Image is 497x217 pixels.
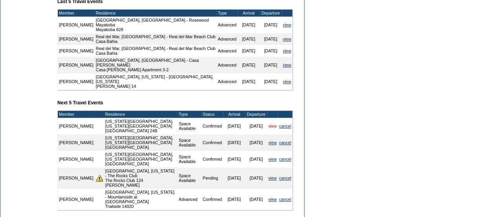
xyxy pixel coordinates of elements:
[268,197,277,202] a: view
[58,134,95,151] td: [PERSON_NAME]
[223,134,245,151] td: [DATE]
[104,151,178,167] td: [US_STATE][GEOGRAPHIC_DATA], [US_STATE][GEOGRAPHIC_DATA] [GEOGRAPHIC_DATA]
[58,17,95,33] td: [PERSON_NAME]
[216,57,237,73] td: Advanced
[202,134,223,151] td: Confirmed
[95,73,217,90] td: [GEOGRAPHIC_DATA], [US_STATE] - [GEOGRAPHIC_DATA], [US_STATE] [PERSON_NAME] 14
[279,124,291,128] a: cancel
[178,151,202,167] td: Space Available
[95,57,217,73] td: [GEOGRAPHIC_DATA], [GEOGRAPHIC_DATA] - Casa [PERSON_NAME] Casa [PERSON_NAME] Apartment 3-2
[283,37,291,41] a: view
[279,157,291,161] a: cancel
[245,118,267,134] td: [DATE]
[58,45,95,57] td: [PERSON_NAME]
[245,151,267,167] td: [DATE]
[238,73,260,90] td: [DATE]
[178,189,202,210] td: Advanced
[279,197,291,202] a: cancel
[58,33,95,45] td: [PERSON_NAME]
[268,176,277,180] a: view
[223,151,245,167] td: [DATE]
[104,111,178,118] td: Residence
[279,140,291,145] a: cancel
[104,118,178,134] td: [US_STATE][GEOGRAPHIC_DATA], [US_STATE][GEOGRAPHIC_DATA] [GEOGRAPHIC_DATA] 24B
[202,118,223,134] td: Confirmed
[238,33,260,45] td: [DATE]
[216,17,237,33] td: Advanced
[58,57,95,73] td: [PERSON_NAME]
[104,189,178,210] td: [GEOGRAPHIC_DATA], [US_STATE] - Mountainside at [GEOGRAPHIC_DATA] Trailside 14020
[268,140,277,145] a: view
[260,9,282,17] td: Departure
[223,189,245,210] td: [DATE]
[95,17,217,33] td: [GEOGRAPHIC_DATA], [GEOGRAPHIC_DATA] - Rosewood Mayakoba Mayakoba 828
[223,167,245,189] td: [DATE]
[245,111,267,118] td: Departure
[104,134,178,151] td: [US_STATE][GEOGRAPHIC_DATA], [US_STATE][GEOGRAPHIC_DATA] [GEOGRAPHIC_DATA]
[202,167,223,189] td: Pending
[58,189,95,210] td: [PERSON_NAME]
[268,157,277,161] a: view
[245,189,267,210] td: [DATE]
[95,33,217,45] td: Real del Mar, [GEOGRAPHIC_DATA] - Real del Mar Beach Club Casa Bahia
[202,151,223,167] td: Confirmed
[104,167,178,189] td: [GEOGRAPHIC_DATA], [US_STATE] - The Rocks Club The Rocks Club 124 [PERSON_NAME]
[260,33,282,45] td: [DATE]
[216,45,237,57] td: Advanced
[95,45,217,57] td: Real del Mar, [GEOGRAPHIC_DATA] - Real del Mar Beach Club Casa Bahia
[260,45,282,57] td: [DATE]
[178,134,202,151] td: Space Available
[58,167,95,189] td: [PERSON_NAME]
[260,17,282,33] td: [DATE]
[216,73,237,90] td: Advanced
[245,134,267,151] td: [DATE]
[178,111,202,118] td: Type
[58,151,95,167] td: [PERSON_NAME]
[260,57,282,73] td: [DATE]
[283,63,291,67] a: view
[238,45,260,57] td: [DATE]
[223,118,245,134] td: [DATE]
[283,79,291,84] a: view
[283,48,291,53] a: view
[238,57,260,73] td: [DATE]
[238,17,260,33] td: [DATE]
[245,167,267,189] td: [DATE]
[223,111,245,118] td: Arrival
[58,118,95,134] td: [PERSON_NAME]
[202,189,223,210] td: Confirmed
[238,9,260,17] td: Arrival
[58,9,95,17] td: Member
[58,73,95,90] td: [PERSON_NAME]
[202,111,223,118] td: Status
[178,118,202,134] td: Space Available
[283,22,291,27] a: view
[279,176,291,180] a: cancel
[268,124,277,128] a: view
[58,111,95,118] td: Member
[95,9,217,17] td: Residence
[260,73,282,90] td: [DATE]
[216,33,237,45] td: Advanced
[57,100,103,106] b: Next 5 Travel Events
[216,9,237,17] td: Type
[178,167,202,189] td: Space Available
[96,174,103,182] img: There are insufficient days and/or tokens to cover this reservation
